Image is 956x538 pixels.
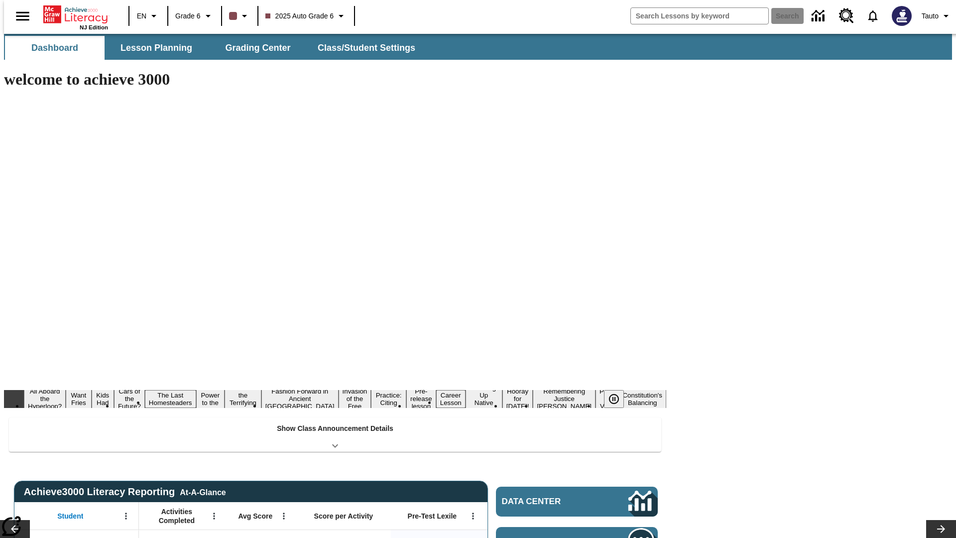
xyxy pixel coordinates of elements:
button: Slide 4 Cars of the Future? [114,386,145,411]
button: Class/Student Settings [310,36,423,60]
span: Activities Completed [144,507,210,525]
div: Show Class Announcement Details [9,417,661,452]
button: Slide 11 Pre-release lesson [406,386,436,411]
button: Profile/Settings [918,7,956,25]
a: Resource Center, Will open in new tab [833,2,860,29]
a: Data Center [496,487,658,517]
a: Home [43,4,108,24]
a: Data Center [806,2,833,30]
div: Pause [604,390,634,408]
div: SubNavbar [4,36,424,60]
span: Data Center [502,497,595,507]
img: Avatar [892,6,912,26]
span: Avg Score [238,512,272,521]
button: Slide 13 Cooking Up Native Traditions [466,383,502,415]
button: Lesson Planning [107,36,206,60]
button: Open Menu [119,509,133,524]
button: Slide 8 Fashion Forward in Ancient Rome [261,386,339,411]
button: Language: EN, Select a language [132,7,164,25]
button: Class: 2025 Auto Grade 6, Select your class [261,7,352,25]
button: Slide 1 All Aboard the Hyperloop? [24,386,66,411]
button: Pause [604,390,624,408]
button: Lesson carousel, Next [926,520,956,538]
span: Score per Activity [314,512,373,521]
button: Grading Center [208,36,308,60]
button: Open side menu [8,1,37,31]
button: Slide 15 Remembering Justice O'Connor [533,386,596,411]
span: EN [137,11,146,21]
div: Home [43,3,108,30]
button: Dashboard [5,36,105,60]
div: At-A-Glance [180,486,226,497]
span: Achieve3000 Literacy Reporting [24,486,226,498]
button: Grade: Grade 6, Select a grade [171,7,218,25]
button: Slide 10 Mixed Practice: Citing Evidence [371,383,406,415]
h1: welcome to achieve 3000 [4,70,666,89]
button: Slide 9 The Invasion of the Free CD [339,379,371,419]
span: Pre-Test Lexile [408,512,457,521]
button: Open Menu [466,509,480,524]
button: Slide 12 Career Lesson [436,390,466,408]
button: Select a new avatar [886,3,918,29]
button: Slide 17 The Constitution's Balancing Act [618,383,666,415]
span: Student [57,512,83,521]
div: SubNavbar [4,34,952,60]
button: Open Menu [207,509,222,524]
input: search field [631,8,768,24]
button: Slide 16 Point of View [596,386,618,411]
button: Slide 6 Solar Power to the People [196,383,225,415]
p: Show Class Announcement Details [277,423,393,434]
span: Tauto [922,11,939,21]
span: 2025 Auto Grade 6 [265,11,334,21]
button: Open Menu [276,509,291,524]
button: Class color is dark brown. Change class color [225,7,254,25]
button: Slide 14 Hooray for Constitution Day! [502,386,533,411]
a: Notifications [860,3,886,29]
span: Grade 6 [175,11,201,21]
button: Slide 2 Do You Want Fries With That? [66,375,91,423]
button: Slide 5 The Last Homesteaders [145,390,196,408]
button: Slide 7 Attack of the Terrifying Tomatoes [225,383,261,415]
span: NJ Edition [80,24,108,30]
button: Slide 3 Dirty Jobs Kids Had To Do [92,375,114,423]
